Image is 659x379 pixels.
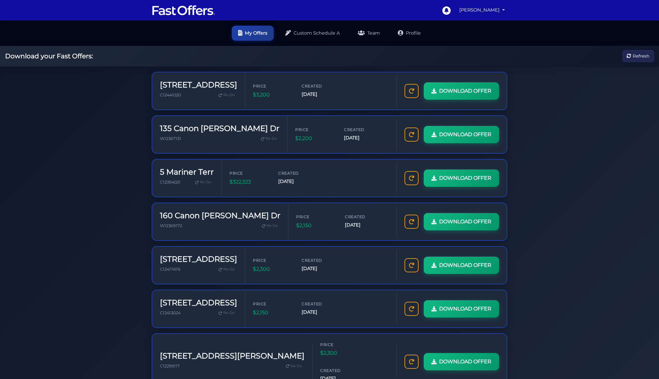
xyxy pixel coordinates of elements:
h3: [STREET_ADDRESS][PERSON_NAME] [160,351,304,361]
span: $3,200 [253,91,291,99]
span: Re-Do [267,223,278,229]
span: Price [229,170,268,176]
a: Custom Schedule A [279,26,346,41]
a: Re-Do [259,222,280,230]
span: Re-Do [291,363,302,369]
span: DOWNLOAD OFFER [439,305,491,313]
span: Price [253,257,291,263]
h3: 135 Canon [PERSON_NAME] Dr [160,124,279,133]
span: C12413024 [160,310,180,315]
a: Re-Do [216,309,237,317]
span: [DATE] [278,178,317,185]
span: Created [344,127,382,133]
span: Created [320,367,359,374]
span: Refresh [633,53,649,60]
span: DOWNLOAD OFFER [439,358,491,366]
span: $2,150 [253,309,291,317]
span: DOWNLOAD OFFER [439,218,491,226]
h3: [STREET_ADDRESS] [160,255,237,264]
a: Re-Do [283,362,304,370]
a: Re-Do [216,91,237,99]
span: [DATE] [302,91,340,98]
span: Created [278,170,317,176]
a: Re-Do [216,265,237,274]
a: DOWNLOAD OFFER [424,257,499,274]
span: [DATE] [302,309,340,316]
a: Re-Do [258,135,279,143]
span: DOWNLOAD OFFER [439,87,491,95]
span: $2,300 [320,349,359,357]
span: Re-Do [223,267,235,272]
span: C12394021 [160,180,180,185]
span: Price [296,214,335,220]
span: Price [253,83,291,89]
a: Team [351,26,386,41]
span: Re-Do [200,179,211,185]
a: DOWNLOAD OFFER [424,353,499,370]
span: DOWNLOAD OFFER [439,261,491,269]
span: Created [345,214,383,220]
a: DOWNLOAD OFFER [424,169,499,187]
span: C12299117 [160,364,180,368]
span: [DATE] [345,221,383,229]
span: Price [253,301,291,307]
span: Re-Do [266,136,277,142]
a: Re-Do [193,178,214,186]
a: DOWNLOAD OFFER [424,213,499,230]
h3: [STREET_ADDRESS] [160,298,237,308]
h3: 5 Mariner Terr [160,168,214,177]
span: Created [302,83,340,89]
span: Price [295,127,334,133]
h3: 160 Canon [PERSON_NAME] Dr [160,211,280,220]
span: Price [320,342,359,348]
span: C12441020 [160,93,181,97]
span: DOWNLOAD OFFER [439,130,491,139]
a: [PERSON_NAME] [457,4,507,16]
span: [DATE] [302,265,340,272]
a: My Offers [232,26,274,41]
span: C12417476 [160,267,180,272]
span: $2,200 [295,134,334,143]
span: [DATE] [344,134,382,142]
h2: Download your Fast Offers: [5,52,93,60]
span: Created [302,257,340,263]
span: Re-Do [223,92,235,98]
span: W12367131 [160,136,181,141]
a: DOWNLOAD OFFER [424,300,499,317]
a: DOWNLOAD OFFER [424,82,499,100]
span: $322,323 [229,178,268,186]
span: $2,150 [296,221,335,230]
span: Re-Do [223,310,235,316]
button: Refresh [622,50,654,62]
a: DOWNLOAD OFFER [424,126,499,143]
span: $2,300 [253,265,291,273]
span: DOWNLOAD OFFER [439,174,491,182]
a: Profile [391,26,427,41]
span: Created [302,301,340,307]
h3: [STREET_ADDRESS] [160,80,237,90]
span: W12369172 [160,223,182,228]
